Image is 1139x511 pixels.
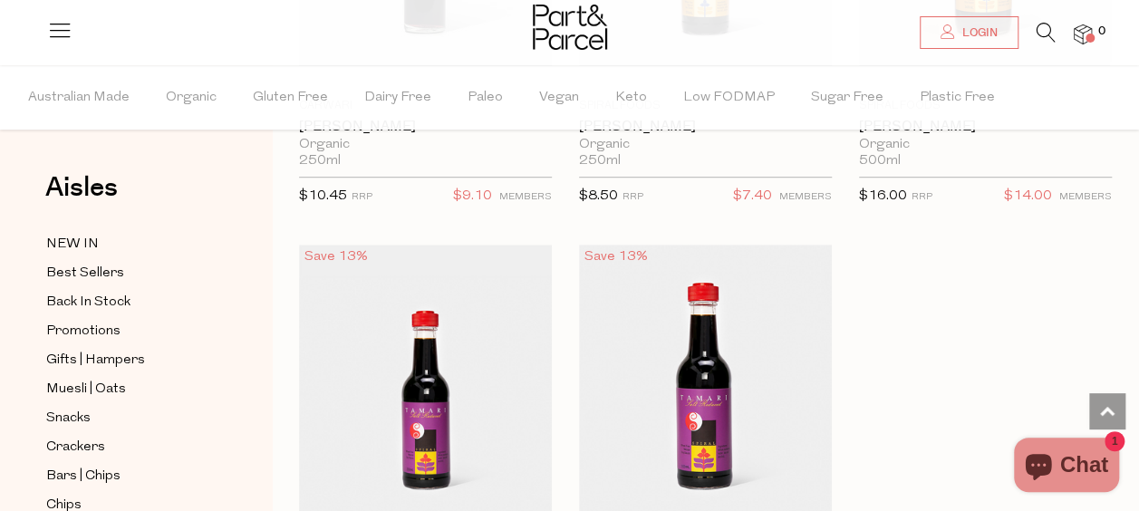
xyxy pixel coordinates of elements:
[912,192,932,202] small: RRP
[46,233,211,255] a: NEW IN
[579,137,832,153] div: Organic
[253,66,328,130] span: Gluten Free
[499,192,552,202] small: MEMBERS
[779,192,832,202] small: MEMBERS
[364,66,431,130] span: Dairy Free
[46,379,126,400] span: Muesli | Oats
[45,168,118,207] span: Aisles
[958,25,998,41] span: Login
[615,66,647,130] span: Keto
[920,16,1018,49] a: Login
[46,292,130,313] span: Back In Stock
[166,66,217,130] span: Organic
[1094,24,1110,40] span: 0
[533,5,607,50] img: Part&Parcel
[46,291,211,313] a: Back In Stock
[46,465,211,487] a: Bars | Chips
[46,407,211,429] a: Snacks
[46,349,211,371] a: Gifts | Hampers
[453,185,492,208] span: $9.10
[920,66,995,130] span: Plastic Free
[579,189,618,203] span: $8.50
[45,174,118,219] a: Aisles
[1004,185,1052,208] span: $14.00
[46,320,211,342] a: Promotions
[811,66,883,130] span: Sugar Free
[683,66,775,130] span: Low FODMAP
[299,137,552,153] div: Organic
[623,192,643,202] small: RRP
[299,245,373,269] div: Save 13%
[299,153,341,169] span: 250ml
[1059,192,1112,202] small: MEMBERS
[1009,438,1125,497] inbox-online-store-chat: Shopify online store chat
[46,408,91,429] span: Snacks
[468,66,503,130] span: Paleo
[46,466,121,487] span: Bars | Chips
[46,436,211,458] a: Crackers
[579,245,653,269] div: Save 13%
[46,262,211,284] a: Best Sellers
[46,350,145,371] span: Gifts | Hampers
[859,189,907,203] span: $16.00
[46,437,105,458] span: Crackers
[28,66,130,130] span: Australian Made
[579,153,621,169] span: 250ml
[46,234,99,255] span: NEW IN
[46,321,121,342] span: Promotions
[1074,24,1092,43] a: 0
[46,263,124,284] span: Best Sellers
[46,378,211,400] a: Muesli | Oats
[539,66,579,130] span: Vegan
[859,153,901,169] span: 500ml
[299,189,347,203] span: $10.45
[352,192,372,202] small: RRP
[859,137,1112,153] div: Organic
[733,185,772,208] span: $7.40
